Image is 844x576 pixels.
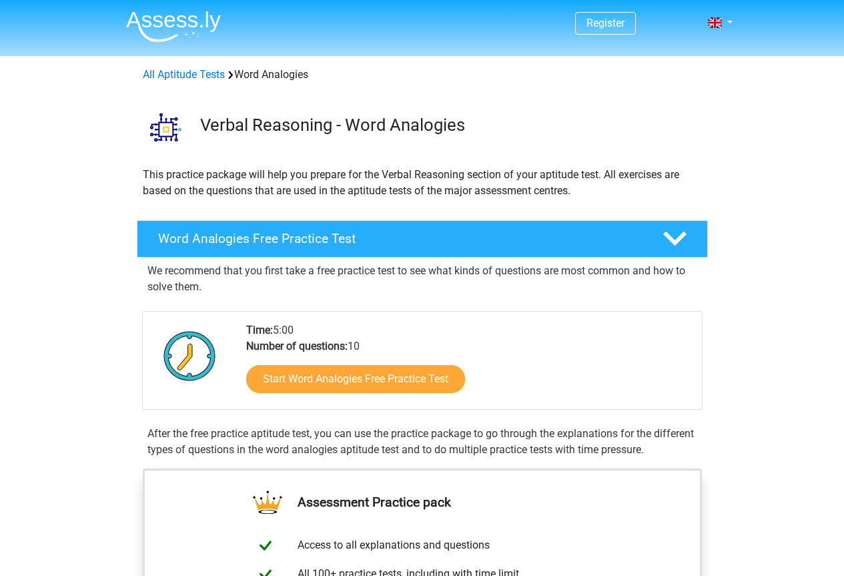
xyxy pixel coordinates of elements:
img: Clock [156,322,224,389]
div: After the free practice aptitude test, you can use the practice package to go through the explana... [142,426,703,458]
b: Number of questions: [246,340,348,352]
a: All Aptitude Tests [143,68,225,81]
div: Word Analogies [137,67,707,83]
b: Time: [246,324,273,336]
div: 5:00 10 [236,322,701,409]
p: We recommend that you first take a free practice test to see what kinds of questions are most com... [147,263,697,295]
h3: Verbal Reasoning - Word Analogies [200,115,697,135]
a: Register [586,17,624,29]
a: Word Analogies Free Practice Test [131,220,713,258]
a: Start Word Analogies Free Practice Test [246,365,465,393]
h4: Word Analogies Free Practice Test [158,231,641,246]
img: word analogies [137,99,194,156]
img: Assessly [126,11,221,42]
p: This practice package will help you prepare for the Verbal Reasoning section of your aptitude tes... [143,167,702,199]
